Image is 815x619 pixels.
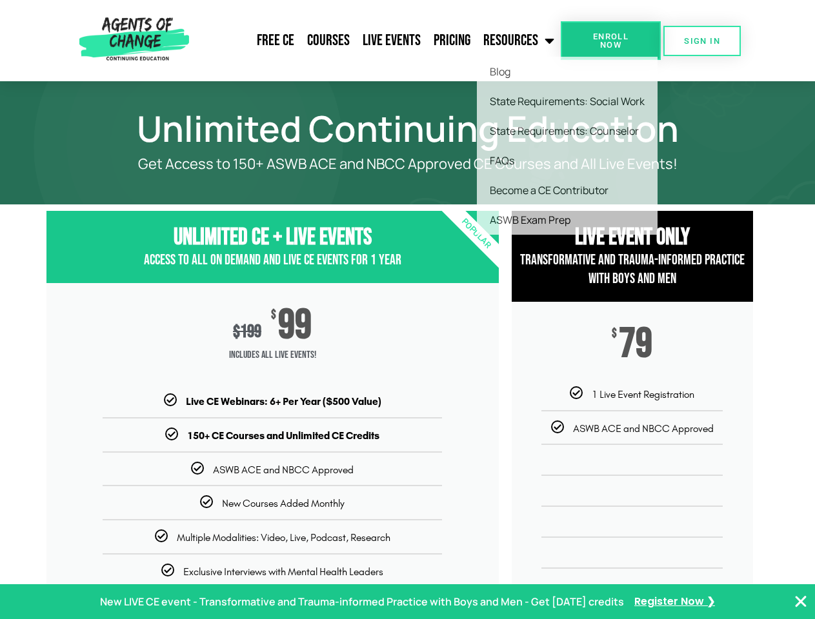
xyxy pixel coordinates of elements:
[477,146,658,175] a: FAQs
[401,159,550,308] div: Popular
[793,594,809,609] button: Close Banner
[233,321,240,342] span: $
[278,309,312,342] span: 99
[222,497,345,509] span: New Courses Added Monthly
[183,565,383,578] span: Exclusive Interviews with Mental Health Leaders
[46,224,499,251] h3: Unlimited CE + Live Events
[187,429,379,442] b: 150+ CE Courses and Unlimited CE Credits
[477,175,658,205] a: Become a CE Contributor
[271,309,276,322] span: $
[250,25,301,57] a: Free CE
[520,251,745,288] span: Transformative and Trauma-informed Practice with Boys and Men
[356,25,427,57] a: Live Events
[186,395,381,408] b: Live CE Webinars: 6+ Per Year ($500 Value)
[512,224,753,251] h3: Live Event Only
[581,32,640,49] span: Enroll Now
[477,86,658,116] a: State Requirements: Social Work
[233,321,261,342] div: 199
[573,422,714,435] span: ASWB ACE and NBCC Approved
[477,57,658,235] ul: Resources
[634,593,715,611] a: Register Now ❯
[177,531,390,544] span: Multiple Modalities: Video, Live, Podcast, Research
[427,25,477,57] a: Pricing
[92,156,724,172] p: Get Access to 150+ ASWB ACE and NBCC Approved CE Courses and All Live Events!
[100,593,624,611] p: New LIVE CE event - Transformative and Trauma-informed Practice with Boys and Men - Get [DATE] cr...
[40,113,776,143] h1: Unlimited Continuing Education
[46,342,499,368] span: Includes ALL Live Events!
[684,37,720,45] span: SIGN IN
[477,25,561,57] a: Resources
[592,388,694,400] span: 1 Live Event Registration
[477,116,658,146] a: State Requirements: Counselor
[477,205,658,235] a: ASWB Exam Prep
[612,328,617,340] span: $
[301,25,356,57] a: Courses
[194,25,561,57] nav: Menu
[213,464,354,476] span: ASWB ACE and NBCC Approved
[619,328,652,361] span: 79
[561,21,661,60] a: Enroll Now
[144,251,401,269] span: Access to All On Demand and Live CE Events for 1 year
[663,26,741,56] a: SIGN IN
[477,57,658,86] a: Blog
